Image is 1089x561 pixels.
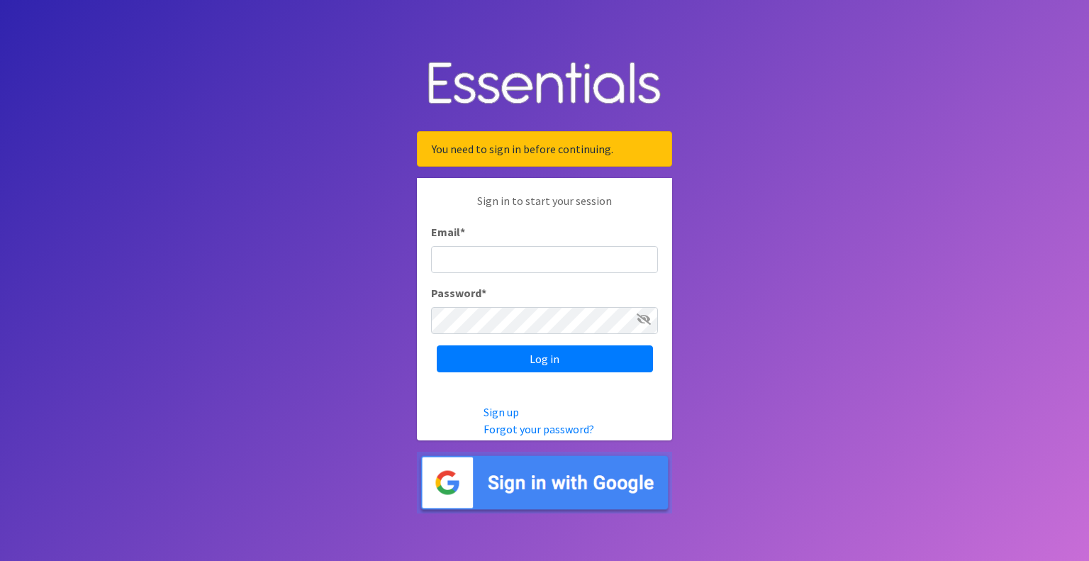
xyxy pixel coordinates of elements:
abbr: required [460,225,465,239]
div: You need to sign in before continuing. [417,131,672,167]
a: Sign up [484,405,519,419]
p: Sign in to start your session [431,192,658,223]
label: Email [431,223,465,240]
label: Password [431,284,486,301]
a: Forgot your password? [484,422,594,436]
input: Log in [437,345,653,372]
img: Sign in with Google [417,452,672,513]
img: Human Essentials [417,48,672,121]
abbr: required [481,286,486,300]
